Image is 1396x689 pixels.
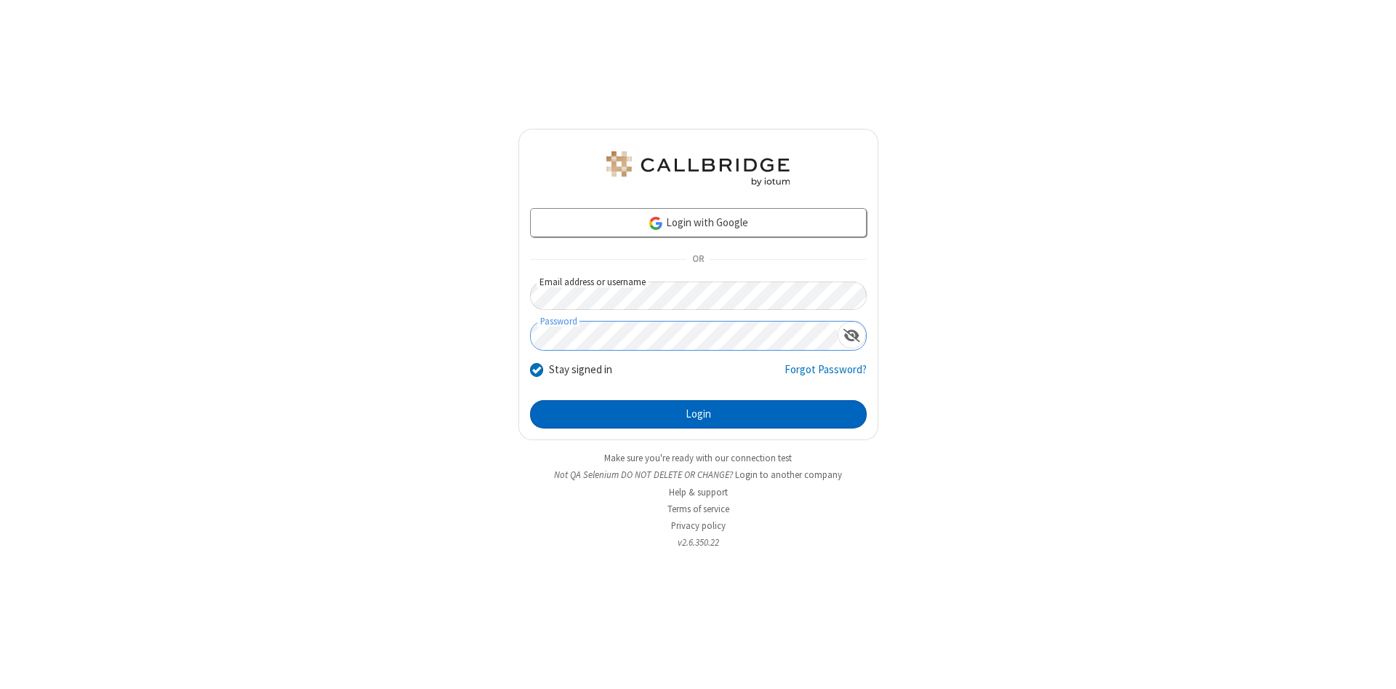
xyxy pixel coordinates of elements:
label: Stay signed in [549,362,612,378]
input: Email address or username [530,282,867,310]
button: Login [530,400,867,429]
li: Not QA Selenium DO NOT DELETE OR CHANGE? [518,468,878,482]
button: Login to another company [735,468,842,482]
a: Forgot Password? [785,362,867,389]
a: Login with Google [530,208,867,237]
li: v2.6.350.22 [518,535,878,549]
img: google-icon.png [648,215,664,231]
a: Terms of service [667,503,729,515]
a: Make sure you're ready with our connection test [604,452,792,464]
span: OR [686,250,710,270]
input: Password [531,322,838,350]
img: QA Selenium DO NOT DELETE OR CHANGE [603,151,793,186]
div: Show password [838,322,866,349]
a: Privacy policy [671,519,726,532]
a: Help & support [669,486,728,498]
iframe: Chat [1360,651,1385,679]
